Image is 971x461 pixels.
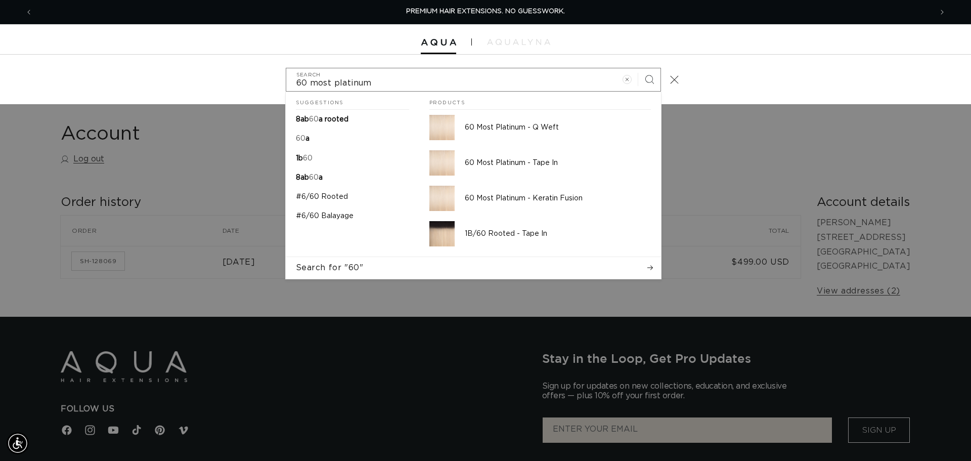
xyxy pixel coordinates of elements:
[303,155,313,162] mark: 60
[296,173,323,182] p: 8ab 60a
[309,174,319,181] mark: 60
[286,187,419,206] a: #6/60 Rooted
[419,145,661,181] a: 60 Most Platinum - Tape In
[429,92,651,110] h2: Products
[406,8,565,15] span: PREMIUM HAIR EXTENSIONS. NO GUESSWORK.
[296,174,309,181] span: 8ab
[931,3,953,22] button: Next announcement
[296,212,354,221] p: #6/60 Balayage
[286,149,419,168] a: 1b 60
[286,68,660,91] input: Search
[419,110,661,145] a: 60 Most Platinum - Q Weft
[286,168,419,187] a: 8ab 60a
[465,158,651,167] p: 60 Most Platinum - Tape In
[616,68,638,91] button: Clear search term
[286,110,419,129] a: 8ab 60a rooted
[7,432,29,454] div: Accessibility Menu
[296,135,305,142] mark: 60
[465,123,651,132] p: 60 Most Platinum - Q Weft
[429,221,455,246] img: 1B/60 Rooted - Tape In
[465,229,651,238] p: 1B/60 Rooted - Tape In
[296,192,348,201] p: #6/60 Rooted
[429,150,455,176] img: 60 Most Platinum - Tape In
[429,115,455,140] img: 60 Most Platinum - Q Weft
[296,134,310,143] p: 60a
[18,3,40,22] button: Previous announcement
[305,135,310,142] span: a
[429,186,455,211] img: 60 Most Platinum - Keratin Fusion
[419,181,661,216] a: 60 Most Platinum - Keratin Fusion
[296,155,303,162] span: 1b
[296,92,409,110] h2: Suggestions
[487,39,550,45] img: aqualyna.com
[319,116,348,123] span: a rooted
[419,216,661,252] a: 1B/60 Rooted - Tape In
[319,174,323,181] span: a
[296,262,364,273] span: Search for "60"
[296,115,348,124] p: 8ab 60a rooted
[296,116,309,123] span: 8ab
[638,68,660,91] button: Search
[309,116,319,123] mark: 60
[465,194,651,203] p: 60 Most Platinum - Keratin Fusion
[421,39,456,46] img: Aqua Hair Extensions
[296,154,313,163] p: 1b 60
[286,206,419,226] a: #6/60 Balayage
[286,129,419,148] a: 60a
[664,68,686,91] button: Close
